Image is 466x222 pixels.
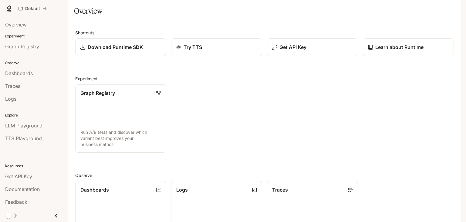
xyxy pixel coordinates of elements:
h2: Shortcuts [75,29,454,36]
p: Logs [176,186,188,193]
h1: Overview [74,5,102,17]
p: Try TTS [184,43,202,51]
button: Get API Key [267,38,358,56]
p: Dashboards [80,186,109,193]
p: Graph Registry [80,89,115,97]
p: Run A/B tests and discover which variant best improves your business metrics [80,129,161,147]
h2: Experiment [75,75,454,82]
button: All workspaces [16,2,49,15]
a: Download Runtime SDK [75,38,166,56]
a: Learn about Runtime [363,38,454,56]
h2: Observe [75,172,454,179]
p: Default [25,6,40,11]
a: Try TTS [171,38,262,56]
p: Traces [272,186,288,193]
a: Graph RegistryRun A/B tests and discover which variant best improves your business metrics [75,84,166,153]
p: Get API Key [279,43,306,51]
p: Download Runtime SDK [88,43,143,51]
p: Learn about Runtime [375,43,424,51]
